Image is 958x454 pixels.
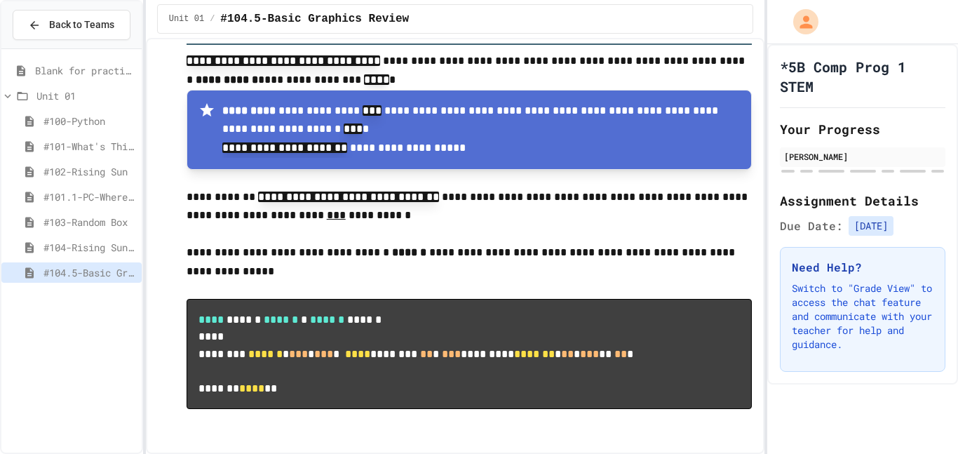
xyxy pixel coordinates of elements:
[780,57,945,96] h1: *5B Comp Prog 1 STEM
[36,88,136,103] span: Unit 01
[780,218,843,234] span: Due Date:
[43,265,136,280] span: #104.5-Basic Graphics Review
[780,119,945,139] h2: Your Progress
[35,63,136,78] span: Blank for practice
[169,13,204,25] span: Unit 01
[43,164,136,179] span: #102-Rising Sun
[778,6,822,38] div: My Account
[43,139,136,154] span: #101-What's This ??
[13,10,130,40] button: Back to Teams
[210,13,215,25] span: /
[849,216,893,236] span: [DATE]
[780,191,945,211] h2: Assignment Details
[43,215,136,229] span: #103-Random Box
[43,189,136,204] span: #101.1-PC-Where am I?
[43,240,136,255] span: #104-Rising Sun Plus
[784,150,941,163] div: [PERSON_NAME]
[792,259,933,276] h3: Need Help?
[792,281,933,352] p: Switch to "Grade View" to access the chat feature and communicate with your teacher for help and ...
[220,11,409,27] span: #104.5-Basic Graphics Review
[43,114,136,128] span: #100-Python
[49,18,114,32] span: Back to Teams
